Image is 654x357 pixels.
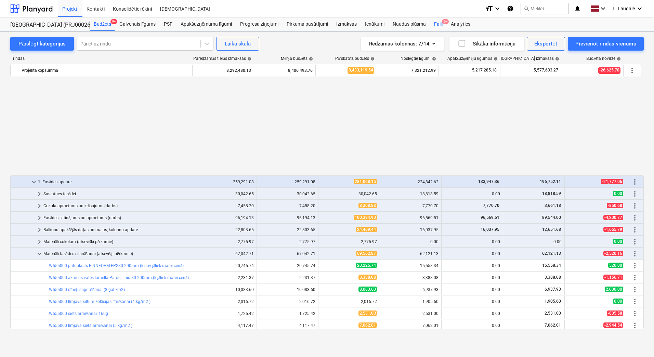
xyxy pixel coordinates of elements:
span: help [308,57,313,61]
i: notifications [574,4,581,13]
i: Zināšanu pamats [507,4,514,13]
div: 7,770.70 [383,203,439,208]
span: Vairāk darbību [631,226,639,234]
div: 62,121.13 [383,251,439,256]
div: 0.00 [444,251,500,256]
iframe: Chat Widget [620,324,654,357]
div: rindas [10,56,193,61]
span: 24,469.44 [356,227,377,232]
div: 2,016.72 [198,299,254,304]
a: W555000 dībeļi stiprināšanai (8 gab/m2) [49,287,125,292]
div: Sīkāka informācija [458,39,516,48]
span: 7,062.01 [544,323,562,328]
a: W555000 putuplasts FINNFOAM EPS80 200mm (k nav jāliek mater.cenā) [49,263,184,268]
i: format_size [485,4,493,13]
span: 196,752.11 [539,179,562,184]
div: [DEMOGRAPHIC_DATA] izmaksas [492,56,559,61]
span: Vairāk darbību [631,297,639,306]
span: 62,121.13 [541,251,562,256]
a: Analytics [447,17,474,31]
div: Projekta kopsumma [22,65,189,76]
div: 7,062.01 [383,323,439,328]
div: 20,745.74 [260,263,315,268]
div: Eksportēt [534,39,558,48]
div: 0.00 [444,299,500,304]
span: 0.00 [613,239,623,244]
div: 0.00 [444,323,500,328]
a: Ienākumi [361,17,389,31]
a: Faili9+ [430,17,447,31]
div: 2,775.97 [321,239,377,244]
div: 2,531.00 [383,311,439,316]
span: 3,661.18 [544,203,562,208]
span: help [554,57,559,61]
span: 7,770.70 [482,203,500,208]
div: 16,037.95 [383,227,439,232]
span: Vairāk darbību [631,214,639,222]
span: 20,225.74 [356,263,377,268]
div: Faili [430,17,447,31]
div: 224,842.62 [383,180,439,184]
span: 100,394.90 [354,215,377,220]
div: 2,775.97 [198,239,254,244]
span: 16,037.95 [480,227,500,232]
a: W555000 līmjava siltumizolācijas līmēšanai (4 kg/m2 ) [49,299,151,304]
a: Apakšuzņēmuma līgumi [176,17,236,31]
a: PSF [160,17,176,31]
button: Eksportēt [527,37,565,51]
div: 7,458.20 [198,203,254,208]
div: 259,291.08 [198,180,254,184]
div: 4,117.47 [260,323,315,328]
div: 30,042.65 [260,191,315,196]
button: Pārslēgt kategorijas [10,37,74,51]
div: Izmaksas [332,17,361,31]
a: W555000 akmens vates lamella Paroc Linio 80 200mm (k jāliek mater.cenā) [49,275,189,280]
span: 7,062.01 [358,322,377,328]
div: 1,725.42 [260,311,315,316]
span: search [524,6,529,11]
div: 0.00 [506,239,562,244]
div: 67,042.71 [260,251,315,256]
span: Vairāk darbību [631,262,639,270]
span: 133,947.36 [478,179,500,184]
div: 1. Fasādes apdare [38,176,192,187]
a: Galvenais līgums [115,17,160,31]
div: 2,231.37 [260,275,315,280]
div: 0.00 [444,275,500,280]
div: 2,016.72 [321,299,377,304]
span: 5,217,285.18 [471,67,497,73]
div: 22,803.65 [260,227,315,232]
div: 10,083.60 [198,287,254,292]
span: Vairāk darbību [628,66,636,75]
a: Budžets9+ [90,17,115,31]
span: Vairāk darbību [631,238,639,246]
div: 3,388.08 [383,275,439,280]
span: 1,905.60 [544,299,562,304]
span: help [492,57,498,61]
span: L. Laugale [613,6,635,11]
span: help [615,57,621,61]
div: Pārslēgt kategorijas [18,39,66,48]
div: 2,231.37 [198,275,254,280]
div: Budžets [90,17,115,31]
span: 0.00 [613,299,623,304]
span: -26,625.78 [598,67,620,74]
span: -1,156.71 [603,275,623,280]
span: 3,388.08 [358,275,377,280]
span: Vairāk darbību [631,202,639,210]
div: [GEOGRAPHIC_DATA] (PRJ0002627, K-1 un K-2(2.kārta) 2601960 [10,22,81,29]
div: 0.00 [444,263,500,268]
div: 0.00 [444,287,500,292]
div: 0.00 [383,239,439,244]
span: Vairāk darbību [631,321,639,330]
span: 281,068.15 [354,179,377,184]
span: -850.68 [607,203,623,208]
span: -2,944.54 [603,322,623,328]
span: -2,520.16 [603,251,623,256]
span: 12,651.68 [541,227,562,232]
span: 5,577,633.27 [533,67,559,73]
div: 96,194.13 [198,215,254,220]
span: 8,308.88 [358,203,377,208]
